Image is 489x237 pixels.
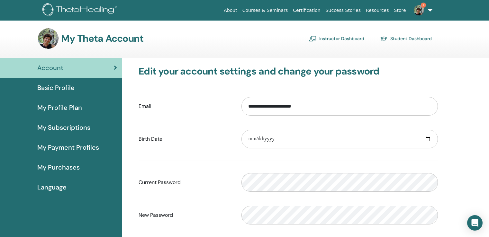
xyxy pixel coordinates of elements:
a: Student Dashboard [380,33,432,44]
a: Courses & Seminars [240,4,291,16]
img: chalkboard-teacher.svg [309,36,317,41]
a: Success Stories [323,4,363,16]
label: Current Password [134,176,237,189]
a: Certification [290,4,323,16]
h3: Edit your account settings and change your password [139,66,438,77]
a: About [221,4,240,16]
span: Basic Profile [37,83,75,92]
span: Account [37,63,63,73]
img: default.jpg [414,5,424,15]
a: Resources [363,4,392,16]
div: Open Intercom Messenger [467,215,483,231]
span: 1 [421,3,426,8]
img: default.jpg [38,28,59,49]
img: graduation-cap.svg [380,36,388,41]
span: My Purchases [37,162,80,172]
label: Birth Date [134,133,237,145]
img: logo.png [42,3,119,18]
a: Store [392,4,409,16]
a: Instructor Dashboard [309,33,364,44]
span: My Profile Plan [37,103,82,112]
span: My Subscriptions [37,123,90,132]
h3: My Theta Account [61,33,143,44]
label: New Password [134,209,237,221]
span: My Payment Profiles [37,143,99,152]
label: Email [134,100,237,112]
span: Language [37,182,67,192]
